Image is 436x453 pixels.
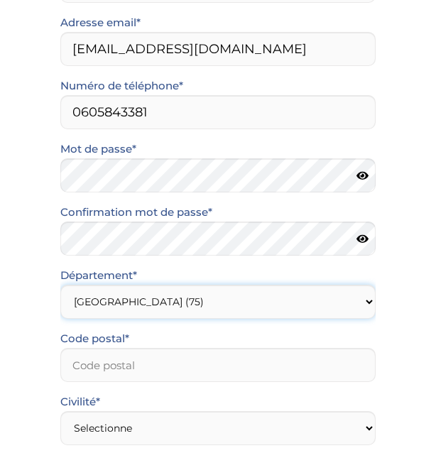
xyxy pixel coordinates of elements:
label: Mot de passe* [60,140,136,158]
input: Code postal [60,348,376,382]
input: Numero de telephone [60,95,376,129]
label: Numéro de téléphone* [60,77,183,95]
label: Code postal* [60,329,129,348]
label: Confirmation mot de passe* [60,203,212,222]
label: Département* [60,266,137,285]
label: Adresse email* [60,13,141,32]
label: Civilité* [60,393,100,411]
input: Email [60,32,376,66]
